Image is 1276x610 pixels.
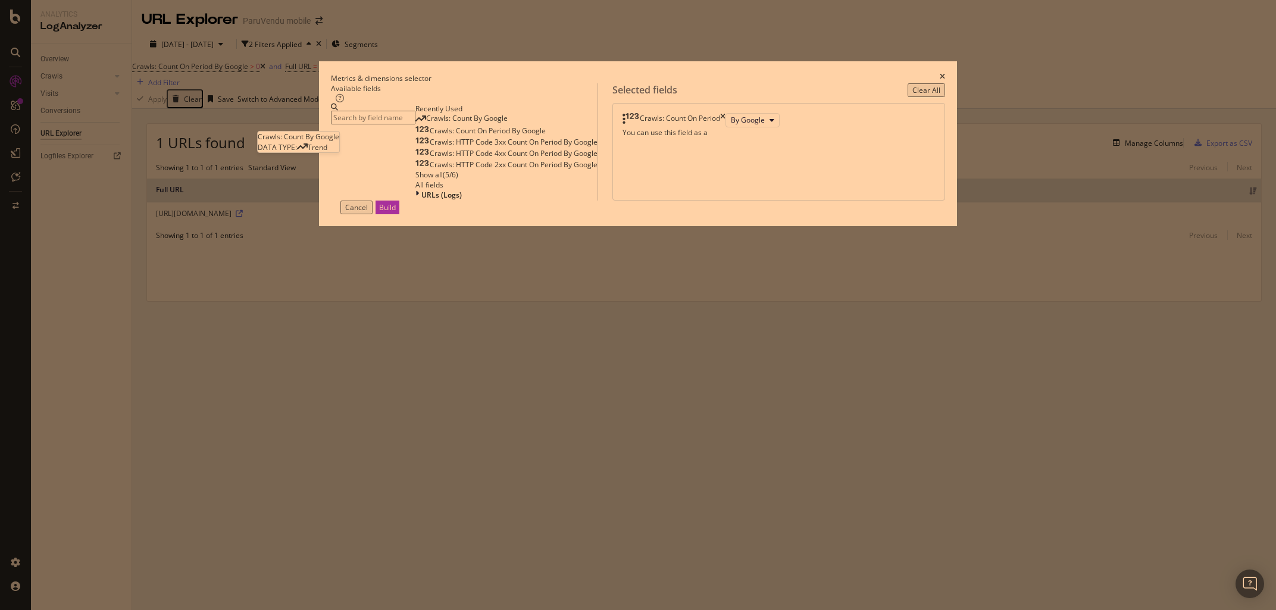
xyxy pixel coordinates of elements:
[415,104,598,114] div: Recently Used
[258,132,339,142] div: Crawls: Count By Google
[1236,570,1264,598] div: Open Intercom Messenger
[331,73,431,83] div: Metrics & dimensions selector
[430,126,546,136] span: Crawls: Count On Period By Google
[258,142,297,152] span: DATA TYPE:
[430,148,598,158] span: Crawls: HTTP Code 4xx Count On Period By Google
[415,180,598,190] div: All fields
[725,113,780,127] button: By Google
[623,127,935,137] div: You can use this field as a
[612,83,677,97] div: Selected fields
[345,202,368,212] div: Cancel
[379,202,396,212] div: Build
[908,83,945,97] button: Clear All
[376,201,399,214] button: Build
[340,201,373,214] button: Cancel
[623,113,935,127] div: Crawls: Count On PeriodtimesBy Google
[720,113,725,127] div: times
[731,115,765,125] span: By Google
[640,113,720,127] div: Crawls: Count On Period
[308,142,327,152] span: Trend
[319,61,957,226] div: modal
[443,170,458,180] div: ( 5 / 6 )
[430,159,598,170] span: Crawls: HTTP Code 2xx Count On Period By Google
[430,137,598,147] span: Crawls: HTTP Code 3xx Count On Period By Google
[426,113,508,123] span: Crawls: Count By Google
[940,73,945,83] div: times
[421,190,462,200] span: URLs (Logs)
[415,170,443,180] div: Show all
[331,111,415,124] input: Search by field name
[331,83,598,93] div: Available fields
[912,85,940,95] div: Clear All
